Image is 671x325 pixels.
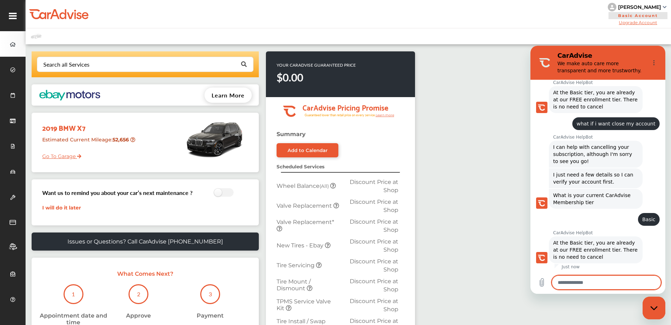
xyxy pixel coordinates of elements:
span: Basic Account [609,12,667,19]
span: Discount Price at Shop [350,298,398,313]
p: 2 [137,290,140,298]
span: TPMS Service Valve Kit [277,298,331,312]
p: What Comes Next? [39,270,252,277]
span: Discount Price at Shop [350,238,398,253]
a: Add to Calendar [277,143,338,157]
div: Payment [197,312,224,319]
strong: Summary [277,131,306,138]
img: knH8PDtVvWoAbQRylUukY18CTiRevjo20fAtgn5MLBQj4uumYvk2MzTtcAIzfGAtb1XOLVMAvhLuqoNAbL4reqehy0jehNKdM... [608,3,616,11]
tspan: Guaranteed lower than retail price on every service. [305,113,376,117]
span: Tire Servicing [277,262,316,269]
span: New Tires - Ebay [277,242,325,249]
span: Discount Price at Shop [350,258,398,273]
iframe: Button to launch messaging window, conversation in progress [643,297,665,319]
strong: Scheduled Services [277,164,324,169]
span: Discount Price at Shop [350,198,398,213]
div: 2019 BMW X7 [37,116,141,134]
a: Go To Garage [37,148,81,161]
span: Learn More [212,91,245,99]
span: Valve Replacement* [277,219,334,225]
a: I will do it later [42,204,81,211]
h3: Want us to remind you about your car’s next maintenance ? [42,189,192,197]
div: [PERSON_NAME] [618,4,661,10]
strong: 52,656 [113,136,130,143]
span: Valve Replacement [277,202,333,209]
img: sCxJUJ+qAmfqhQGDUl18vwLg4ZYJ6CxN7XmbOMBAAAAAElFTkSuQmCC [663,6,666,8]
tspan: CarAdvise Pricing Promise [302,101,388,113]
tspan: Learn more [376,113,394,117]
p: Issues or Questions? Call CarAdvise [PHONE_NUMBER] [67,238,223,245]
span: Wheel Balance [277,183,330,189]
small: (All) [320,183,329,189]
p: 1 [72,290,75,298]
p: 3 [209,290,212,298]
img: placeholder_car.fcab19be.svg [31,32,42,41]
span: Discount Price at Shop [350,179,398,194]
strong: $0.00 [277,70,303,85]
span: Discount Price at Shop [350,278,398,293]
div: Approve [126,312,151,319]
a: Issues or Questions? Call CarAdvise [PHONE_NUMBER] [32,232,259,251]
p: YOUR CARADVISE GUARANTEED PRICE [277,62,356,68]
span: Upgrade Account [608,20,668,25]
span: Discount Price at Shop [350,218,398,233]
div: Estimated Current Mileage : [37,134,141,152]
div: Search all Services [43,62,89,67]
div: Add to Calendar [288,147,328,153]
img: mobile_13595_st0640_046.jpg [184,116,245,162]
span: Tire Mount / Dismount [277,278,311,292]
iframe: Messaging window [530,46,665,294]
